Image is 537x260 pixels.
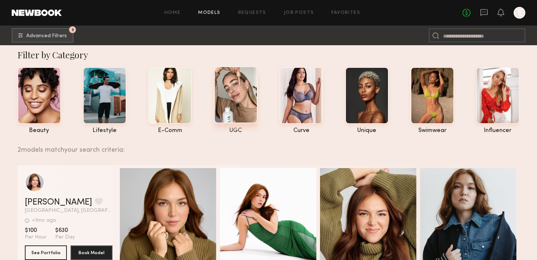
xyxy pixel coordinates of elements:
a: Models [198,11,220,15]
div: swimwear [411,128,454,134]
div: influencer [476,128,519,134]
span: $630 [55,227,75,234]
div: 2 models match your search criteria: [18,138,514,154]
a: Requests [238,11,266,15]
button: 3Advanced Filters [12,28,73,43]
span: [GEOGRAPHIC_DATA], [GEOGRAPHIC_DATA] [25,208,113,213]
div: unique [345,128,389,134]
div: UGC [214,128,258,134]
div: lifestyle [83,128,126,134]
span: Per Day [55,234,75,241]
a: [PERSON_NAME] [25,198,92,207]
a: Job Posts [284,11,314,15]
button: Book Model [71,245,113,260]
a: E [514,7,525,19]
span: Advanced Filters [26,34,67,39]
span: $100 [25,227,46,234]
span: Per Hour [25,234,46,241]
a: Home [164,11,181,15]
span: 3 [72,28,74,31]
div: +1mo ago [32,218,56,223]
div: beauty [18,128,61,134]
a: Favorites [331,11,360,15]
button: See Portfolio [25,245,67,260]
div: curve [279,128,323,134]
div: e-comm [148,128,192,134]
div: Filter by Category [18,49,520,61]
